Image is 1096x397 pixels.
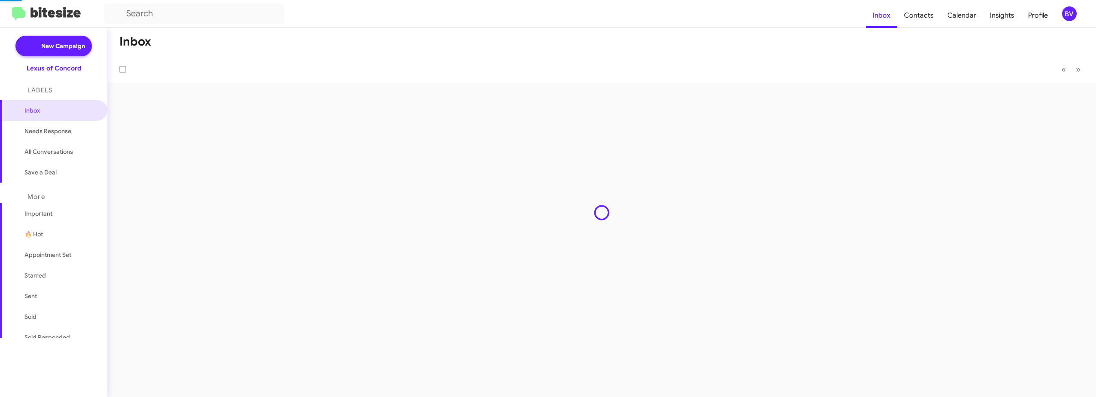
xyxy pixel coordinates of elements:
span: Starred [24,271,46,280]
nav: Page navigation example [1056,61,1086,78]
span: « [1061,64,1066,75]
a: Insights [983,3,1021,28]
input: Search [104,3,284,24]
a: New Campaign [15,36,92,56]
div: Lexus of Concord [27,64,81,73]
span: Sold Responded [24,333,70,342]
span: Needs Response [24,127,97,135]
span: Important [24,209,97,218]
a: Inbox [866,3,897,28]
span: » [1076,64,1081,75]
a: Contacts [897,3,941,28]
span: All Conversations [24,147,73,156]
span: 🔥 Hot [24,230,43,238]
button: Previous [1056,61,1071,78]
button: Next [1071,61,1086,78]
span: Sent [24,292,37,300]
span: More [27,193,45,201]
h1: Inbox [119,35,151,49]
span: Save a Deal [24,168,57,177]
span: Appointment Set [24,250,71,259]
a: Profile [1021,3,1055,28]
span: Inbox [24,106,97,115]
div: BV [1062,6,1077,21]
span: Labels [27,86,52,94]
span: Sold [24,312,37,321]
button: BV [1055,6,1087,21]
span: New Campaign [41,42,85,50]
a: Calendar [941,3,983,28]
